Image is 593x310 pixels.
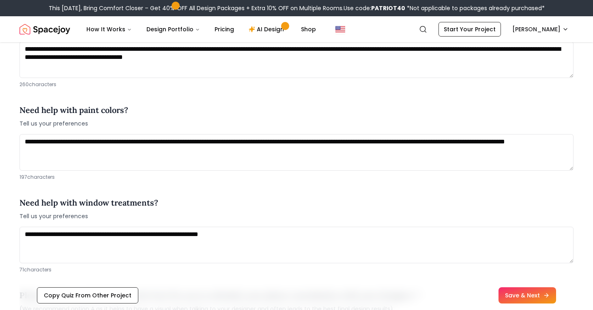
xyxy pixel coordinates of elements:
div: This [DATE], Bring Comfort Closer – Get 40% OFF All Design Packages + Extra 10% OFF on Multiple R... [49,4,545,12]
span: Use code: [344,4,405,12]
img: United States [335,24,345,34]
span: *Not applicable to packages already purchased* [405,4,545,12]
p: 260 characters [19,81,574,88]
nav: Main [80,21,322,37]
h4: Need help with window treatments? [19,197,158,209]
button: Copy Quiz From Other Project [37,287,138,303]
a: AI Design [242,21,293,37]
a: Spacejoy [19,21,70,37]
b: PATRIOT40 [371,4,405,12]
button: [PERSON_NAME] [507,22,574,37]
p: 71 characters [19,267,574,273]
img: Spacejoy Logo [19,21,70,37]
p: 197 characters [19,174,574,180]
a: Start Your Project [438,22,501,37]
button: Save & Next [498,287,556,303]
h4: Need help with paint colors? [19,104,128,116]
a: Shop [294,21,322,37]
button: Design Portfolio [140,21,206,37]
a: Pricing [208,21,241,37]
span: Tell us your preferences [19,212,158,220]
nav: Global [19,16,574,42]
span: Tell us your preferences [19,119,128,128]
button: How It Works [80,21,138,37]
